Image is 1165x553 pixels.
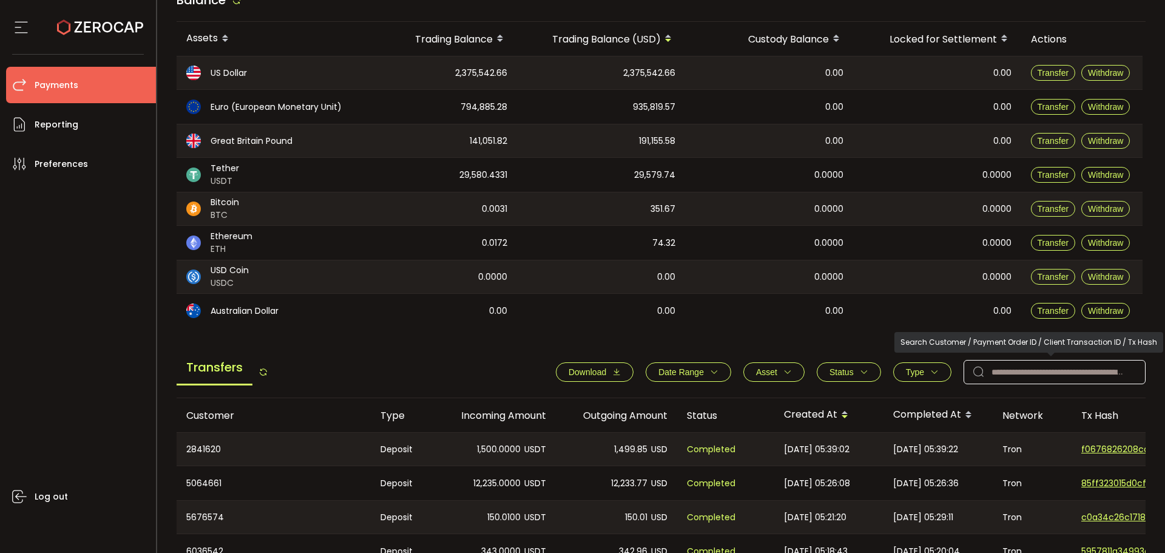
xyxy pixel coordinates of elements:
span: [DATE] 05:29:11 [893,511,953,524]
span: 0.0000 [814,202,843,216]
span: USD [651,443,667,456]
span: 0.00 [993,134,1011,148]
span: 191,155.58 [639,134,675,148]
span: US Dollar [211,67,247,80]
button: Transfer [1031,99,1076,115]
span: 0.00 [993,304,1011,318]
span: 150.01 [625,511,647,524]
span: 2,375,542.66 [623,66,675,80]
button: Transfer [1031,65,1076,81]
span: Type [906,367,924,377]
span: ETH [211,243,252,256]
span: 0.00 [825,66,843,80]
span: 0.0000 [814,236,843,250]
div: Completed At [883,405,993,426]
span: Bitcoin [211,196,239,209]
span: 12,235.0000 [473,477,521,490]
span: 0.00 [825,100,843,114]
span: Reporting [35,116,78,134]
span: [DATE] 05:21:20 [784,511,846,524]
button: Withdraw [1081,201,1130,217]
span: Withdraw [1088,68,1123,78]
span: 0.00 [993,100,1011,114]
img: btc_portfolio.svg [186,202,201,216]
div: Created At [774,405,883,426]
span: 74.32 [652,236,675,250]
span: Transfers [177,351,252,385]
span: Transfer [1038,170,1069,180]
span: 29,579.74 [634,168,675,182]
span: USDT [211,175,239,188]
span: Transfer [1038,102,1069,112]
span: USDT [524,477,546,490]
span: Log out [35,488,68,506]
span: Transfer [1038,238,1069,248]
img: eth_portfolio.svg [186,236,201,250]
span: Transfer [1038,68,1069,78]
span: Date Range [658,367,704,377]
button: Withdraw [1081,167,1130,183]
span: 351.67 [650,202,675,216]
span: USDT [524,443,546,456]
div: Tron [993,433,1072,466]
span: Withdraw [1088,204,1123,214]
span: 935,819.57 [633,100,675,114]
span: 0.0000 [478,270,507,284]
div: Outgoing Amount [556,409,677,422]
span: USD Coin [211,264,249,277]
span: Great Britain Pound [211,135,292,148]
span: Asset [756,367,777,377]
div: 2841620 [177,433,371,466]
div: Trading Balance [365,29,517,49]
span: Transfer [1038,306,1069,316]
div: Custody Balance [685,29,853,49]
div: Assets [177,29,365,49]
span: Ethereum [211,230,252,243]
span: 150.0100 [487,511,521,524]
span: 0.0172 [482,236,507,250]
span: 0.0000 [982,168,1011,182]
span: 794,885.28 [461,100,507,114]
span: 0.00 [489,304,507,318]
span: 1,500.0000 [477,443,521,456]
div: 5676574 [177,501,371,534]
button: Type [893,362,951,382]
button: Date Range [646,362,731,382]
div: Deposit [371,501,434,534]
button: Withdraw [1081,303,1130,319]
div: Deposit [371,466,434,500]
span: 0.0031 [482,202,507,216]
span: USDT [524,511,546,524]
button: Transfer [1031,167,1076,183]
span: Withdraw [1088,306,1123,316]
span: Transfer [1038,204,1069,214]
span: Withdraw [1088,272,1123,282]
span: 0.0000 [982,202,1011,216]
img: gbp_portfolio.svg [186,134,201,148]
img: usdc_portfolio.svg [186,270,201,284]
div: Locked for Settlement [853,29,1021,49]
span: Withdraw [1088,136,1123,146]
span: Euro (European Monetary Unit) [211,101,342,114]
span: Tether [211,162,239,175]
span: [DATE] 05:39:22 [893,443,958,456]
span: [DATE] 05:26:08 [784,477,850,490]
div: Customer [177,409,371,422]
button: Withdraw [1081,133,1130,149]
div: Actions [1021,32,1143,46]
iframe: Chat Widget [1024,422,1165,553]
button: Status [817,362,881,382]
button: Withdraw [1081,99,1130,115]
span: Completed [687,443,735,456]
button: Transfer [1031,201,1076,217]
span: USD [651,511,667,524]
span: 12,233.77 [611,477,647,490]
span: 0.0000 [982,270,1011,284]
span: 0.00 [657,270,675,284]
span: Withdraw [1088,102,1123,112]
span: 0.00 [993,66,1011,80]
span: Withdraw [1088,170,1123,180]
button: Transfer [1031,133,1076,149]
button: Transfer [1031,235,1076,251]
div: Tron [993,501,1072,534]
